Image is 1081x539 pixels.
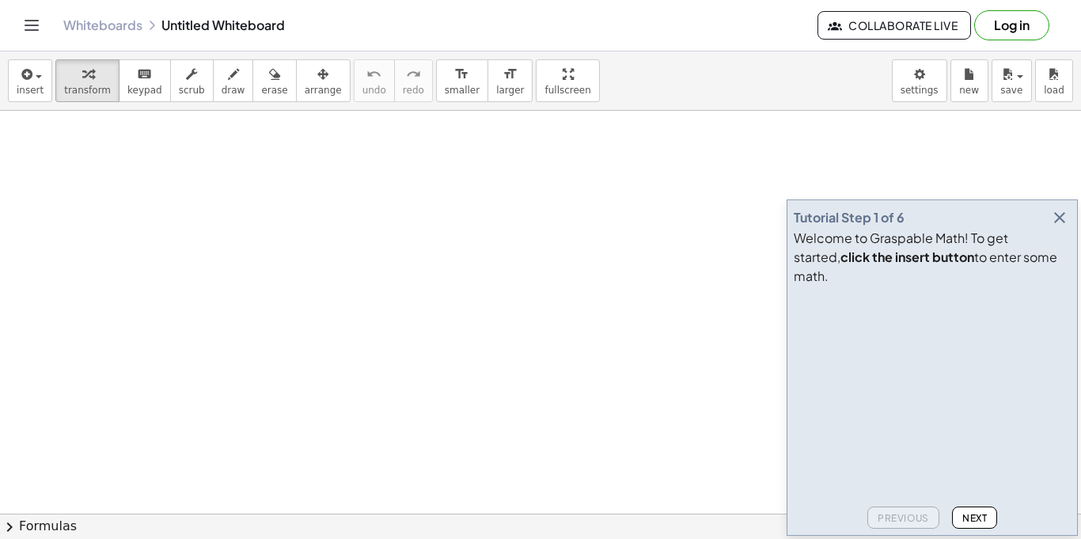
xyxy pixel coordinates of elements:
button: Log in [974,10,1049,40]
i: format_size [454,65,469,84]
button: redoredo [394,59,433,102]
button: format_sizelarger [487,59,533,102]
span: erase [261,85,287,96]
span: arrange [305,85,342,96]
span: save [1000,85,1022,96]
button: erase [252,59,296,102]
button: keyboardkeypad [119,59,171,102]
button: scrub [170,59,214,102]
span: insert [17,85,44,96]
button: load [1035,59,1073,102]
span: redo [403,85,424,96]
button: draw [213,59,254,102]
a: Whiteboards [63,17,142,33]
span: keypad [127,85,162,96]
span: load [1044,85,1064,96]
span: transform [64,85,111,96]
button: Next [952,507,997,529]
button: new [950,59,988,102]
i: format_size [503,65,518,84]
div: Welcome to Graspable Math! To get started, to enter some math. [794,229,1071,286]
button: arrange [296,59,351,102]
span: Next [962,512,987,524]
i: redo [406,65,421,84]
button: Collaborate Live [817,11,971,40]
span: smaller [445,85,480,96]
span: scrub [179,85,205,96]
button: settings [892,59,947,102]
button: insert [8,59,52,102]
span: draw [222,85,245,96]
button: fullscreen [536,59,599,102]
button: Toggle navigation [19,13,44,38]
button: transform [55,59,119,102]
span: fullscreen [544,85,590,96]
b: click the insert button [840,249,974,265]
span: new [959,85,979,96]
span: Collaborate Live [831,18,958,32]
button: undoundo [354,59,395,102]
span: settings [901,85,939,96]
div: Tutorial Step 1 of 6 [794,208,905,227]
i: keyboard [137,65,152,84]
i: undo [366,65,381,84]
button: save [992,59,1032,102]
span: larger [496,85,524,96]
button: format_sizesmaller [436,59,488,102]
span: undo [362,85,386,96]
